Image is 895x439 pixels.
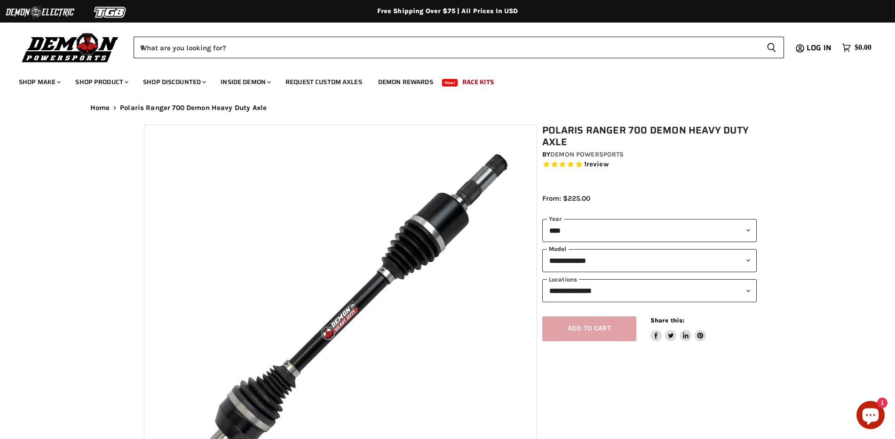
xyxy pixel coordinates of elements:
ul: Main menu [12,69,869,92]
aside: Share this: [650,316,706,341]
a: Race Kits [455,72,501,92]
span: Log in [807,42,832,54]
a: $0.00 [837,41,876,55]
a: Request Custom Axles [278,72,369,92]
div: by [542,149,757,160]
span: review [586,160,609,169]
button: Search [759,37,784,58]
a: Inside Demon [214,72,277,92]
span: Rated 5.0 out of 5 stars 1 reviews [542,160,757,170]
a: Demon Rewards [371,72,440,92]
span: Share this: [650,317,684,324]
span: New! [442,79,458,86]
h1: Polaris Ranger 700 Demon Heavy Duty Axle [542,125,757,148]
span: Polaris Ranger 700 Demon Heavy Duty Axle [120,104,267,112]
img: Demon Powersports [19,31,122,64]
img: Demon Electric Logo 2 [5,3,75,21]
span: From: $225.00 [542,194,590,203]
a: Demon Powersports [550,150,624,158]
div: Free Shipping Over $75 | All Prices In USD [71,7,824,16]
a: Shop Make [12,72,66,92]
nav: Breadcrumbs [71,104,824,112]
input: When autocomplete results are available use up and down arrows to review and enter to select [134,37,759,58]
span: $0.00 [855,43,871,52]
select: modal-name [542,249,757,272]
a: Home [90,104,110,112]
inbox-online-store-chat: Shopify online store chat [854,401,887,431]
span: 1 reviews [584,160,609,169]
select: year [542,219,757,242]
form: Product [134,37,784,58]
a: Log in [802,44,837,52]
a: Shop Product [68,72,134,92]
img: TGB Logo 2 [75,3,146,21]
select: keys [542,279,757,302]
a: Shop Discounted [136,72,212,92]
